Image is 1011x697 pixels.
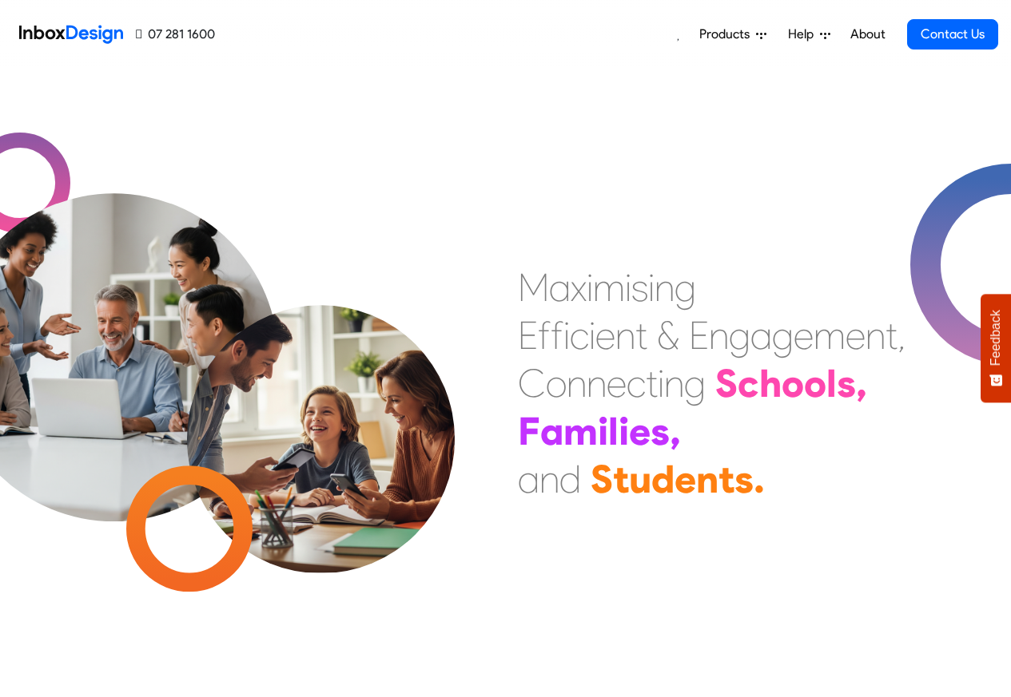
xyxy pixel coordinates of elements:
div: t [718,455,734,503]
div: c [570,311,589,359]
div: & [657,311,679,359]
div: a [540,407,563,455]
div: f [551,311,563,359]
div: a [750,311,772,359]
div: d [651,455,675,503]
div: n [655,263,675,311]
div: t [886,311,898,359]
div: f [538,311,551,359]
div: e [846,311,866,359]
div: . [754,455,765,503]
a: Products [693,18,773,50]
div: n [587,359,607,407]
img: parents_with_child.png [153,239,488,573]
div: l [608,407,619,455]
div: i [589,311,595,359]
a: Contact Us [907,19,998,50]
div: , [856,359,867,407]
div: i [658,359,664,407]
div: Maximising Efficient & Engagement, Connecting Schools, Families, and Students. [518,263,906,503]
div: s [651,407,670,455]
div: i [587,263,593,311]
div: t [635,311,647,359]
div: C [518,359,546,407]
div: o [782,359,804,407]
div: i [563,311,570,359]
div: M [518,263,549,311]
a: About [846,18,890,50]
div: t [613,455,629,503]
div: n [539,455,559,503]
div: s [631,263,648,311]
div: a [549,263,571,311]
div: c [738,359,759,407]
div: u [629,455,651,503]
div: n [696,455,718,503]
div: i [598,407,608,455]
div: g [772,311,794,359]
div: S [715,359,738,407]
div: l [826,359,837,407]
div: g [675,263,696,311]
div: x [571,263,587,311]
div: e [794,311,814,359]
div: h [759,359,782,407]
div: n [567,359,587,407]
div: n [664,359,684,407]
div: , [898,311,906,359]
div: o [546,359,567,407]
div: i [619,407,629,455]
div: c [627,359,646,407]
a: 07 281 1600 [136,25,215,44]
div: e [595,311,615,359]
div: i [648,263,655,311]
div: o [804,359,826,407]
div: n [709,311,729,359]
div: e [607,359,627,407]
div: s [837,359,856,407]
span: Feedback [989,310,1003,366]
button: Feedback - Show survey [981,294,1011,402]
div: E [689,311,709,359]
div: e [675,455,696,503]
div: t [646,359,658,407]
div: E [518,311,538,359]
div: S [591,455,613,503]
div: e [629,407,651,455]
div: i [625,263,631,311]
div: s [734,455,754,503]
div: d [559,455,581,503]
div: , [670,407,681,455]
a: Help [782,18,837,50]
div: F [518,407,540,455]
div: m [593,263,625,311]
span: Help [788,25,820,44]
div: m [563,407,598,455]
div: g [684,359,706,407]
div: m [814,311,846,359]
div: n [866,311,886,359]
div: a [518,455,539,503]
div: n [615,311,635,359]
span: Products [699,25,756,44]
div: g [729,311,750,359]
